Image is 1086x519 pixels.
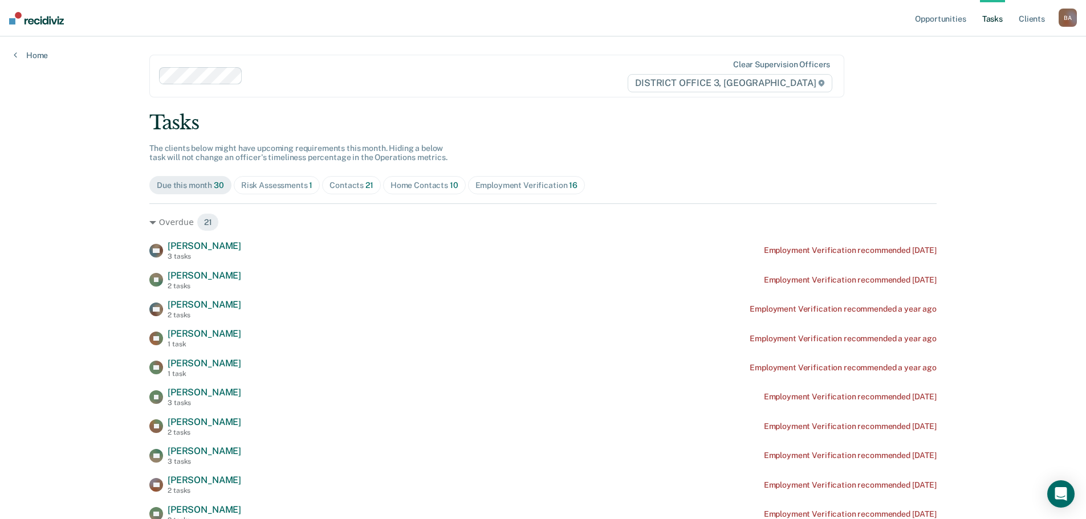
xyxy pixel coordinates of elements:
div: Employment Verification recommended [DATE] [764,480,937,490]
div: Employment Verification recommended [DATE] [764,451,937,460]
div: Contacts [330,181,373,190]
div: 2 tasks [168,282,241,290]
span: [PERSON_NAME] [168,446,241,456]
div: Overdue 21 [149,213,937,231]
div: B A [1059,9,1077,27]
span: DISTRICT OFFICE 3, [GEOGRAPHIC_DATA] [628,74,832,92]
span: [PERSON_NAME] [168,270,241,281]
div: Employment Verification [475,181,577,190]
span: 21 [365,181,373,190]
div: 3 tasks [168,457,241,465]
span: 10 [450,181,458,190]
div: 1 task [168,370,241,378]
div: Clear supervision officers [733,60,830,70]
span: 21 [197,213,219,231]
div: Risk Assessments [241,181,313,190]
span: 16 [569,181,577,190]
div: Employment Verification recommended [DATE] [764,246,937,255]
div: 1 task [168,340,241,348]
div: 3 tasks [168,399,241,407]
span: [PERSON_NAME] [168,416,241,427]
span: [PERSON_NAME] [168,299,241,310]
span: 30 [214,181,224,190]
div: Tasks [149,111,937,134]
span: [PERSON_NAME] [168,387,241,398]
div: Employment Verification recommended a year ago [750,304,937,314]
div: 2 tasks [168,311,241,319]
div: Employment Verification recommended a year ago [750,334,937,344]
a: Home [14,50,48,60]
div: Employment Verification recommended [DATE] [764,422,937,431]
div: 2 tasks [168,428,241,436]
div: Open Intercom Messenger [1047,480,1075,508]
span: [PERSON_NAME] [168,328,241,339]
div: Due this month [157,181,224,190]
span: The clients below might have upcoming requirements this month. Hiding a below task will not chang... [149,144,448,162]
span: [PERSON_NAME] [168,475,241,485]
div: Home Contacts [391,181,458,190]
span: [PERSON_NAME] [168,504,241,515]
span: [PERSON_NAME] [168,358,241,369]
span: 1 [309,181,312,190]
button: BA [1059,9,1077,27]
div: Employment Verification recommended [DATE] [764,392,937,402]
div: Employment Verification recommended [DATE] [764,275,937,285]
div: Employment Verification recommended [DATE] [764,509,937,519]
div: 2 tasks [168,487,241,495]
div: Employment Verification recommended a year ago [750,363,937,373]
div: 3 tasks [168,252,241,260]
img: Recidiviz [9,12,64,24]
span: [PERSON_NAME] [168,240,241,251]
